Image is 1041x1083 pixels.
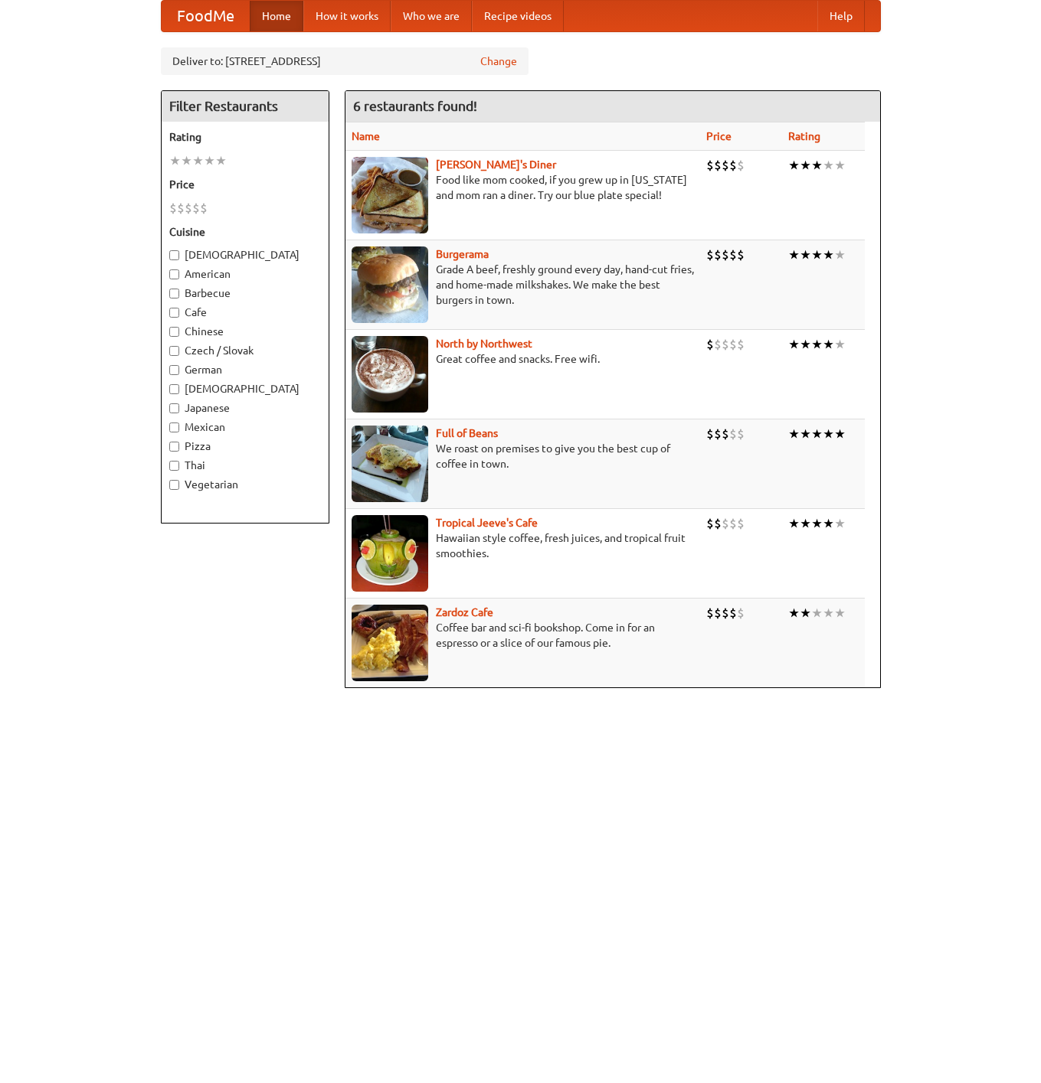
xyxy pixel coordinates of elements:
[834,515,846,532] li: ★
[823,246,834,263] li: ★
[169,129,321,145] h5: Rating
[352,130,380,142] a: Name
[169,403,179,413] input: Japanese
[169,266,321,282] label: American
[800,336,811,353] li: ★
[169,343,321,358] label: Czech / Slovak
[823,426,834,442] li: ★
[185,200,192,217] li: $
[352,351,694,367] p: Great coffee and snacks. Free wifi.
[800,605,811,621] li: ★
[729,605,737,621] li: $
[811,336,823,353] li: ★
[788,246,800,263] li: ★
[737,246,745,263] li: $
[161,47,529,75] div: Deliver to: [STREET_ADDRESS]
[788,515,800,532] li: ★
[722,426,729,442] li: $
[811,426,823,442] li: ★
[729,246,737,263] li: $
[823,336,834,353] li: ★
[706,130,732,142] a: Price
[714,246,722,263] li: $
[181,152,192,169] li: ★
[800,157,811,174] li: ★
[169,247,321,263] label: [DEMOGRAPHIC_DATA]
[169,346,179,356] input: Czech / Slovak
[788,336,800,353] li: ★
[192,200,200,217] li: $
[811,157,823,174] li: ★
[169,442,179,452] input: Pizza
[169,285,321,301] label: Barbecue
[480,54,517,69] a: Change
[714,336,722,353] li: $
[834,605,846,621] li: ★
[706,336,714,353] li: $
[162,1,250,31] a: FoodMe
[737,426,745,442] li: $
[177,200,185,217] li: $
[250,1,303,31] a: Home
[722,515,729,532] li: $
[706,515,714,532] li: $
[169,269,179,279] input: American
[204,152,215,169] li: ★
[823,515,834,532] li: ★
[169,480,179,490] input: Vegetarian
[722,336,729,353] li: $
[169,224,321,240] h5: Cuisine
[352,426,428,502] img: beans.jpg
[722,246,729,263] li: $
[303,1,391,31] a: How it works
[352,262,694,308] p: Grade A beef, freshly ground every day, hand-cut fries, and home-made milkshakes. We make the bes...
[436,517,538,529] a: Tropical Jeeve's Cafe
[169,381,321,396] label: [DEMOGRAPHIC_DATA]
[352,620,694,651] p: Coffee bar and sci-fi bookshop. Come in for an espresso or a slice of our famous pie.
[436,248,489,260] a: Burgerama
[788,157,800,174] li: ★
[706,246,714,263] li: $
[436,158,556,171] a: [PERSON_NAME]'s Diner
[352,246,428,323] img: burgerama.jpg
[352,157,428,233] img: sallys.jpg
[436,606,493,618] a: Zardoz Cafe
[169,384,179,394] input: [DEMOGRAPHIC_DATA]
[811,246,823,263] li: ★
[823,157,834,174] li: ★
[436,338,532,350] a: North by Northwest
[737,157,745,174] li: $
[737,336,745,353] li: $
[169,324,321,339] label: Chinese
[714,426,722,442] li: $
[436,427,498,439] b: Full of Beans
[834,336,846,353] li: ★
[352,172,694,203] p: Food like mom cooked, if you grew up in [US_STATE] and mom ran a diner. Try our blue plate special!
[169,362,321,377] label: German
[169,152,181,169] li: ★
[169,477,321,492] label: Vegetarian
[200,200,208,217] li: $
[811,605,823,621] li: ★
[352,530,694,561] p: Hawaiian style coffee, fresh juices, and tropical fruit smoothies.
[834,246,846,263] li: ★
[729,157,737,174] li: $
[353,99,477,113] ng-pluralize: 6 restaurants found!
[391,1,472,31] a: Who we are
[169,327,179,337] input: Chinese
[169,458,321,473] label: Thai
[722,605,729,621] li: $
[800,246,811,263] li: ★
[714,515,722,532] li: $
[169,177,321,192] h5: Price
[352,336,428,413] img: north.jpg
[817,1,865,31] a: Help
[169,250,179,260] input: [DEMOGRAPHIC_DATA]
[169,200,177,217] li: $
[169,308,179,318] input: Cafe
[729,515,737,532] li: $
[788,426,800,442] li: ★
